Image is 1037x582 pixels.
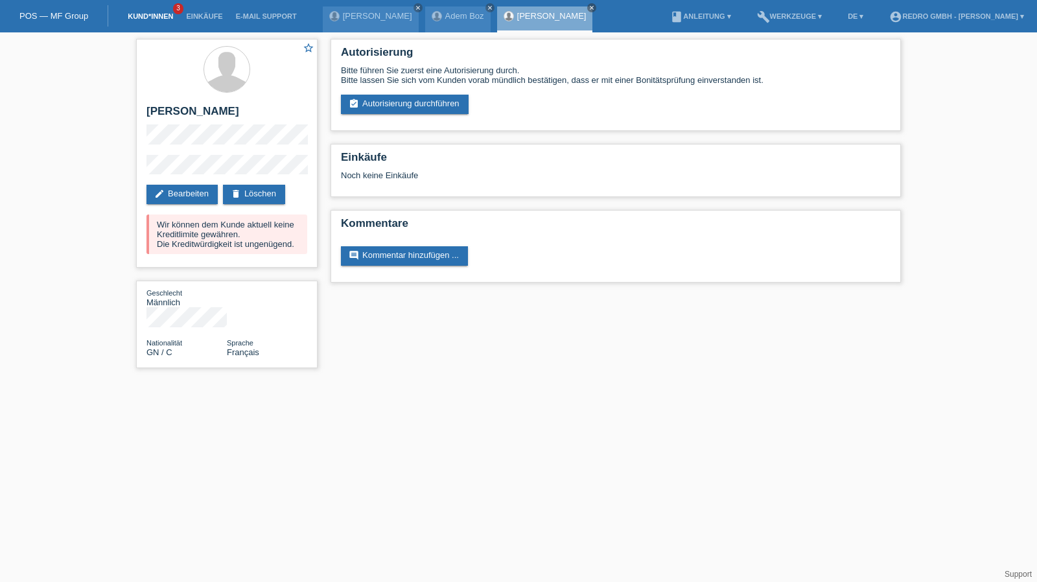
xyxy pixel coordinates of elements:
i: assignment_turned_in [349,99,359,109]
i: account_circle [889,10,902,23]
span: Nationalität [146,339,182,347]
a: Support [1005,570,1032,579]
i: close [415,5,421,11]
a: editBearbeiten [146,185,218,204]
a: POS — MF Group [19,11,88,21]
a: Adem Boz [445,11,484,21]
a: DE ▾ [841,12,870,20]
div: Bitte führen Sie zuerst eine Autorisierung durch. Bitte lassen Sie sich vom Kunden vorab mündlich... [341,65,891,85]
a: deleteLöschen [223,185,285,204]
a: close [414,3,423,12]
h2: [PERSON_NAME] [146,105,307,124]
span: Sprache [227,339,253,347]
h2: Einkäufe [341,151,891,170]
a: Kund*innen [121,12,180,20]
span: Français [227,347,259,357]
a: bookAnleitung ▾ [664,12,737,20]
i: star_border [303,42,314,54]
a: E-Mail Support [229,12,303,20]
i: close [588,5,595,11]
div: Männlich [146,288,227,307]
i: close [487,5,493,11]
div: Wir können dem Kunde aktuell keine Kreditlimite gewähren. Die Kreditwürdigkeit ist ungenügend. [146,215,307,254]
i: edit [154,189,165,199]
a: star_border [303,42,314,56]
i: build [757,10,770,23]
span: 3 [173,3,183,14]
div: Noch keine Einkäufe [341,170,891,190]
a: Einkäufe [180,12,229,20]
i: comment [349,250,359,261]
h2: Autorisierung [341,46,891,65]
i: delete [231,189,241,199]
a: [PERSON_NAME] [517,11,587,21]
a: assignment_turned_inAutorisierung durchführen [341,95,469,114]
a: close [587,3,596,12]
a: [PERSON_NAME] [343,11,412,21]
a: buildWerkzeuge ▾ [751,12,829,20]
a: account_circleRedro GmbH - [PERSON_NAME] ▾ [883,12,1031,20]
span: Guinea / C / 09.11.2005 [146,347,172,357]
a: commentKommentar hinzufügen ... [341,246,468,266]
a: close [485,3,495,12]
span: Geschlecht [146,289,182,297]
h2: Kommentare [341,217,891,237]
i: book [670,10,683,23]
